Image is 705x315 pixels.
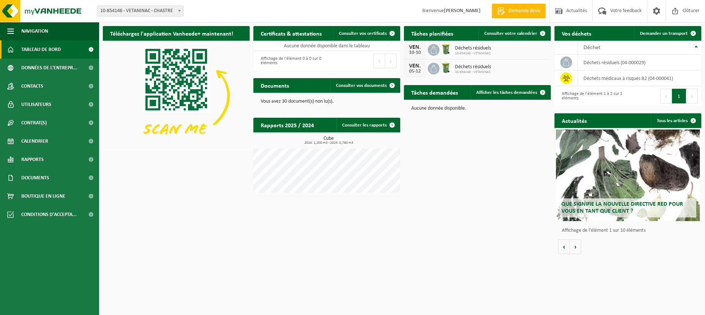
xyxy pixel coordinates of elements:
[333,26,399,41] a: Consulter vos certificats
[583,45,600,51] span: Déchet
[21,22,48,40] span: Navigation
[21,95,51,114] span: Utilisateurs
[103,26,241,40] h2: Téléchargez l'application Vanheede+ maintenant!
[561,201,683,214] span: Que signifie la nouvelle directive RED pour vous en tant que client ?
[634,26,701,41] a: Demander un transport
[253,26,329,40] h2: Certificats & attestations
[640,31,688,36] span: Demander un transport
[385,54,397,68] button: Next
[455,51,491,56] span: 10-854146 - VETANINAC
[21,59,77,77] span: Données de l'entrepr...
[21,169,49,187] span: Documents
[651,113,701,128] a: Tous les articles
[470,85,550,100] a: Afficher les tâches demandées
[21,40,61,59] span: Tableau de bord
[444,8,481,14] strong: [PERSON_NAME]
[21,77,43,95] span: Contacts
[408,69,422,74] div: 05-12
[476,90,537,95] span: Afficher les tâches demandées
[373,54,385,68] button: Previous
[440,62,452,74] img: WB-0240-HPE-GN-51
[455,45,491,51] span: Déchets résiduels
[336,118,399,132] a: Consulter les rapports
[339,31,387,36] span: Consulter vos certificats
[330,78,399,93] a: Consulter vos documents
[554,26,599,40] h2: Vos déchets
[103,41,250,151] img: Download de VHEPlus App
[408,63,422,69] div: VEN.
[492,4,546,18] a: Demande devis
[660,89,672,103] button: Previous
[570,239,581,254] button: Volgende
[455,70,491,74] span: 10-854146 - VETANINAC
[21,187,65,205] span: Boutique en ligne
[253,41,400,51] td: Aucune donnée disponible dans le tableau
[578,70,701,86] td: déchets médicaux à risques B2 (04-000041)
[336,83,387,88] span: Consulter vos documents
[257,53,323,69] div: Affichage de l'élément 0 à 0 sur 0 éléments
[257,141,400,145] span: 2024: 1,200 m3 - 2025: 0,780 m3
[558,88,624,104] div: Affichage de l'élément 1 à 2 sur 2 éléments
[21,132,48,150] span: Calendrier
[507,7,542,15] span: Demande devis
[408,44,422,50] div: VEN.
[97,6,184,17] span: 10-854146 - VETANINAC - CHASTRE
[440,43,452,55] img: WB-0240-HPE-GN-51
[686,89,698,103] button: Next
[554,113,594,128] h2: Actualités
[253,78,296,92] h2: Documents
[578,55,701,70] td: déchets résiduels (04-000029)
[484,31,537,36] span: Consulter votre calendrier
[21,114,47,132] span: Contrat(s)
[21,205,77,224] span: Conditions d'accepta...
[408,50,422,55] div: 10-10
[97,6,183,16] span: 10-854146 - VETANINAC - CHASTRE
[253,118,321,132] h2: Rapports 2025 / 2024
[672,89,686,103] button: 1
[562,228,698,233] p: Affichage de l'élément 1 sur 10 éléments
[261,99,393,104] p: Vous avez 30 document(s) non lu(s).
[257,136,400,145] h3: Cube
[556,129,700,221] a: Que signifie la nouvelle directive RED pour vous en tant que client ?
[404,85,465,99] h2: Tâches demandées
[404,26,460,40] h2: Tâches planifiées
[478,26,550,41] a: Consulter votre calendrier
[411,106,543,111] p: Aucune donnée disponible.
[21,150,44,169] span: Rapports
[558,239,570,254] button: Vorige
[455,64,491,70] span: Déchets résiduels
